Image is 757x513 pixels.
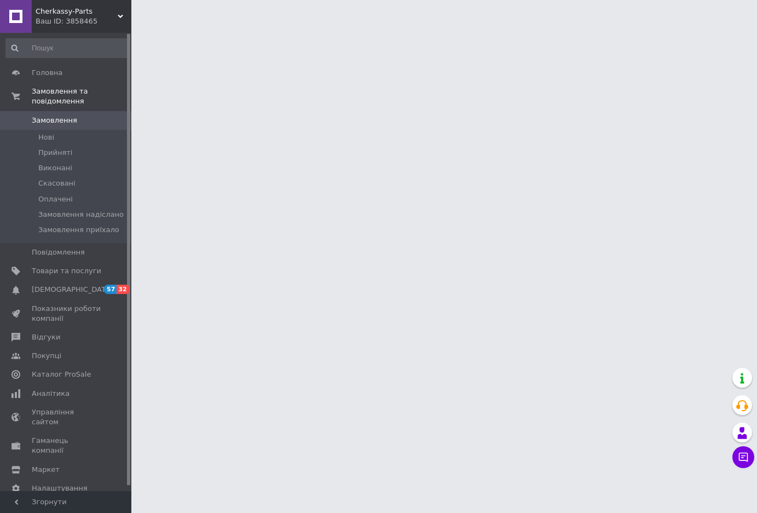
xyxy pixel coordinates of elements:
span: Замовлення приїхало [38,225,119,235]
span: Повідомлення [32,247,85,257]
span: Налаштування [32,483,88,493]
span: Товари та послуги [32,266,101,276]
span: [DEMOGRAPHIC_DATA] [32,285,113,295]
span: Гаманець компанії [32,436,101,456]
span: Cherkassy-Parts [36,7,118,16]
span: Покупці [32,351,61,361]
div: Ваш ID: 3858465 [36,16,131,26]
span: Замовлення [32,116,77,125]
span: Аналітика [32,389,70,399]
span: Відгуки [32,332,60,342]
span: Маркет [32,465,60,475]
span: Прийняті [38,148,72,158]
span: Нові [38,132,54,142]
span: Головна [32,68,62,78]
input: Пошук [5,38,129,58]
span: Показники роботи компанії [32,304,101,324]
span: Оплачені [38,194,73,204]
span: Каталог ProSale [32,370,91,379]
span: Скасовані [38,178,76,188]
button: Чат з покупцем [732,446,754,468]
span: Управління сайтом [32,407,101,427]
span: Замовлення та повідомлення [32,87,131,106]
span: Замовлення надіслано [38,210,124,220]
span: Виконані [38,163,72,173]
span: 32 [117,285,129,294]
span: 57 [104,285,117,294]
